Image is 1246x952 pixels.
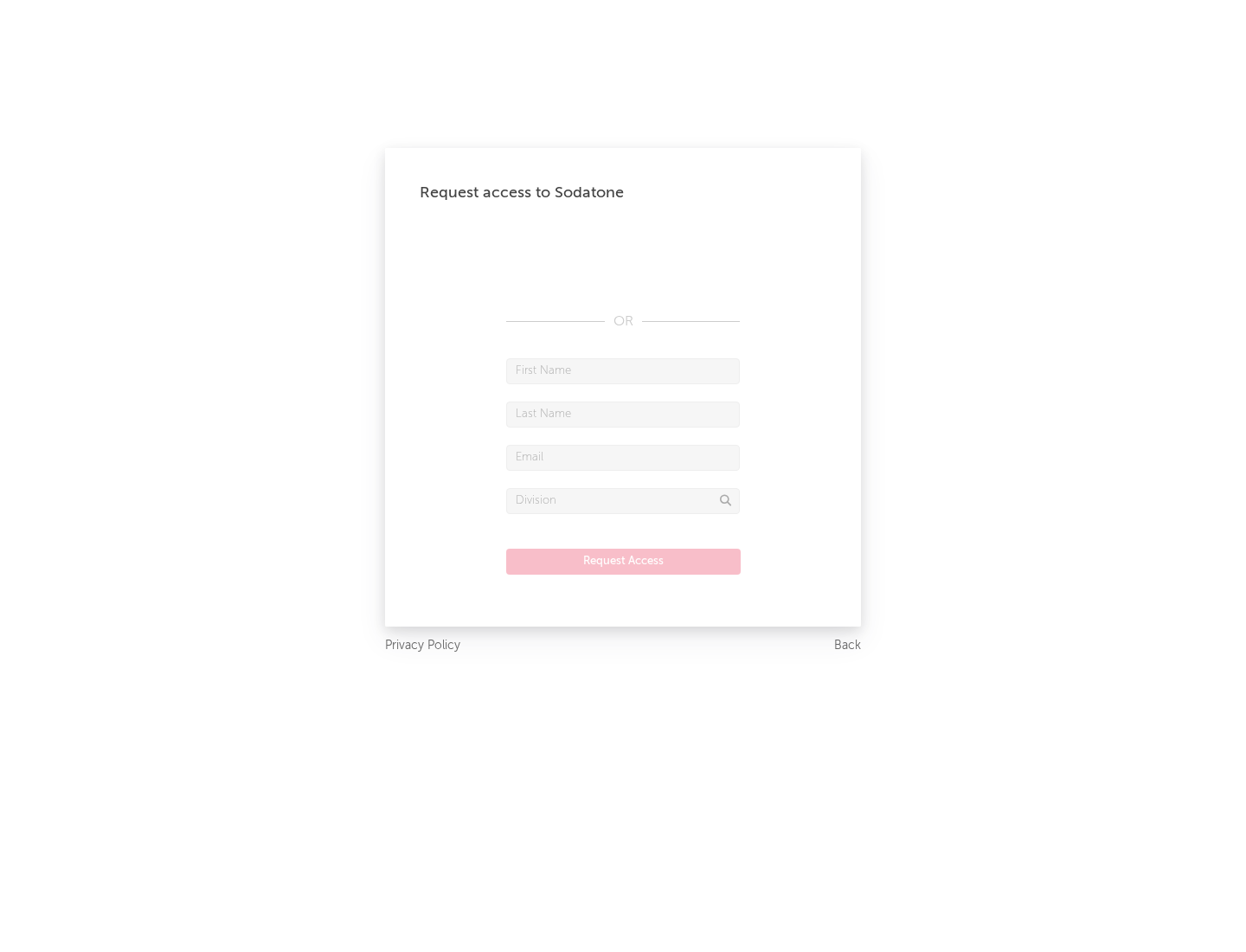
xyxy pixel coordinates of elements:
input: First Name [506,358,740,384]
input: Last Name [506,402,740,428]
div: Request access to Sodatone [420,183,826,203]
a: Privacy Policy [385,635,460,657]
input: Division [506,488,740,514]
div: OR [506,312,740,332]
input: Email [506,445,740,471]
button: Request Access [506,549,741,575]
a: Back [834,635,861,657]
